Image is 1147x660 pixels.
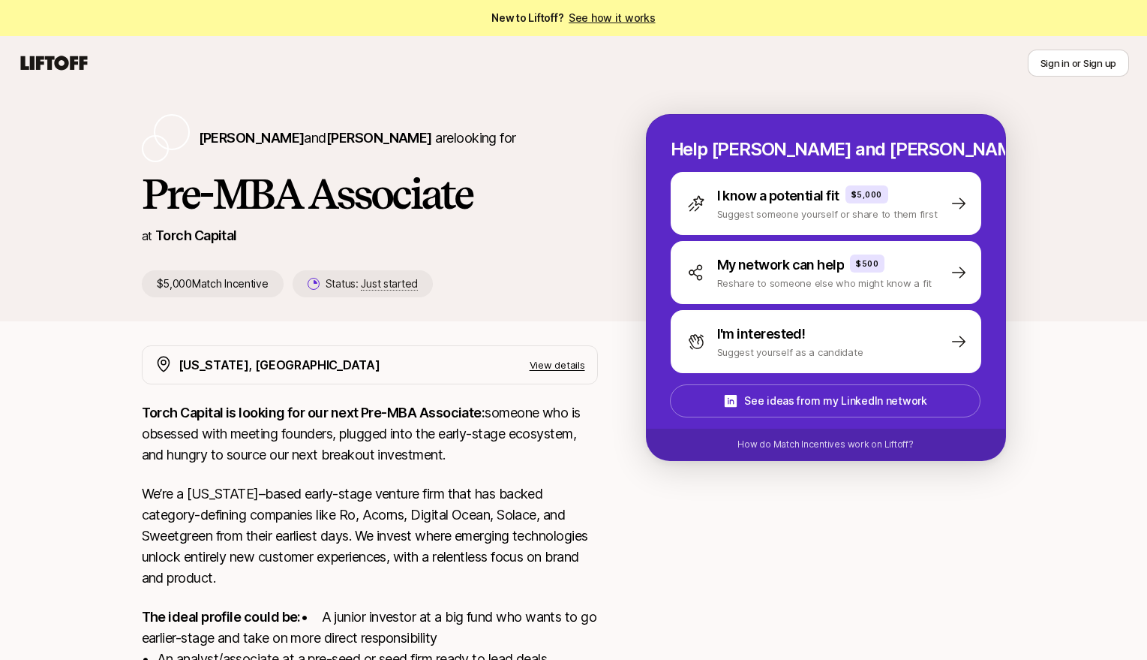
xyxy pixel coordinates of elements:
p: We’re a [US_STATE]–based early-stage venture firm that has backed category-defining companies lik... [142,484,598,589]
p: someone who is obsessed with meeting founders, plugged into the early-stage ecosystem, and hungry... [142,402,598,466]
p: See ideas from my LinkedIn network [744,392,926,410]
h1: Pre-MBA Associate [142,171,598,216]
a: Torch Capital [155,228,237,243]
p: Help [PERSON_NAME] and [PERSON_NAME] hire [671,139,981,160]
a: See how it works [569,11,656,24]
span: [PERSON_NAME] [326,130,432,146]
p: Status: [326,275,418,293]
p: [US_STATE], [GEOGRAPHIC_DATA] [179,355,380,375]
button: Sign in or Sign up [1028,50,1129,77]
p: I'm interested! [717,324,806,345]
p: are looking for [199,128,516,149]
span: and [304,130,431,146]
p: $5,000 Match Incentive [142,270,284,297]
strong: Torch Capital is looking for our next Pre-MBA Associate: [142,405,485,420]
p: $500 [856,258,878,270]
strong: The ideal profile could be: [142,609,301,625]
p: I know a potential fit [717,185,839,206]
p: Reshare to someone else who might know a fit [717,276,932,291]
button: See ideas from my LinkedIn network [670,384,980,417]
p: My network can help [717,255,845,276]
span: New to Liftoff? [491,9,655,27]
p: at [142,226,152,246]
span: Just started [361,277,418,291]
p: $5,000 [851,188,882,200]
span: [PERSON_NAME] [199,130,305,146]
p: How do Match Incentives work on Liftoff? [737,438,913,451]
p: View details [530,357,585,372]
p: Suggest yourself as a candidate [717,345,863,360]
p: Suggest someone yourself or share to them first [717,206,938,222]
